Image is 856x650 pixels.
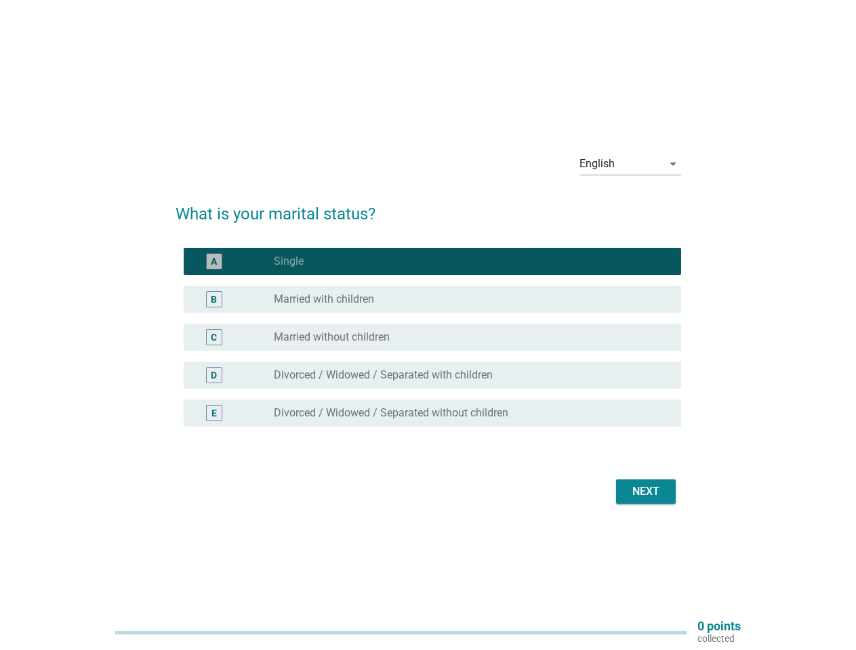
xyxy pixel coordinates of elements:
label: Married without children [274,330,390,344]
label: Divorced / Widowed / Separated with children [274,368,493,382]
div: Next [627,483,665,500]
h2: What is your marital status? [176,188,681,226]
div: E [211,406,217,420]
label: Divorced / Widowed / Separated without children [274,406,508,420]
div: English [579,158,615,170]
p: 0 points [697,620,741,632]
div: B [211,292,217,307]
div: C [211,330,217,345]
div: A [211,255,217,269]
div: D [211,368,217,383]
button: Next [616,479,676,504]
label: Single [274,255,304,268]
i: arrow_drop_down [665,156,681,172]
p: collected [697,632,741,645]
label: Married with children [274,292,374,306]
